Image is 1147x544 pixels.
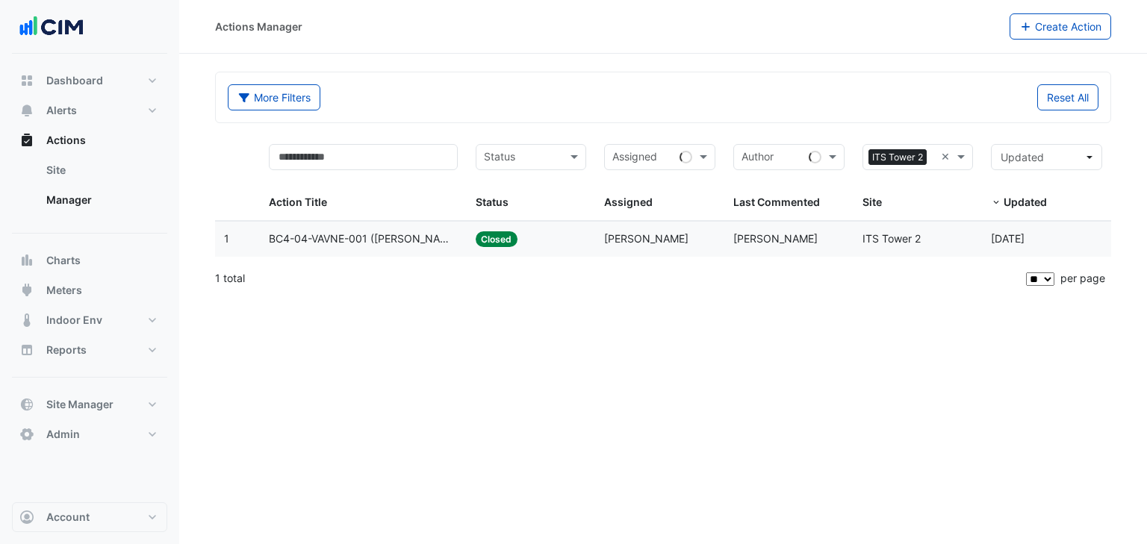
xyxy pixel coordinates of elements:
button: Account [12,502,167,532]
span: 1 [224,232,229,245]
span: Closed [476,231,518,247]
span: per page [1060,272,1105,284]
span: Site Manager [46,397,114,412]
div: Actions [12,155,167,221]
span: Updated [1001,151,1044,163]
button: Updated [991,144,1102,170]
a: Manager [34,185,167,215]
span: Updated [1004,196,1047,208]
app-icon: Dashboard [19,73,34,88]
span: Actions [46,133,86,148]
button: Reports [12,335,167,365]
img: Company Logo [18,12,85,42]
span: ITS Tower 2 [862,232,921,245]
app-icon: Charts [19,253,34,268]
a: Site [34,155,167,185]
button: Reset All [1037,84,1098,110]
span: Admin [46,427,80,442]
button: Admin [12,419,167,449]
span: Clear [941,148,954,166]
span: Indoor Env [46,313,102,328]
div: 1 total [215,260,1023,297]
button: Create Action [1010,13,1112,40]
span: 2025-07-02T13:05:44.704 [991,232,1025,245]
span: [PERSON_NAME] [733,232,818,245]
button: Alerts [12,96,167,125]
button: Meters [12,275,167,305]
span: Dashboard [46,73,103,88]
button: Actions [12,125,167,155]
span: Last Commented [733,196,820,208]
app-icon: Indoor Env [19,313,34,328]
button: Indoor Env [12,305,167,335]
app-icon: Alerts [19,103,34,118]
span: Reports [46,343,87,357]
span: [PERSON_NAME] [604,232,688,245]
button: Site Manager [12,390,167,419]
button: Charts [12,246,167,275]
span: Alerts [46,103,77,118]
span: ITS Tower 2 [868,149,927,166]
button: Dashboard [12,66,167,96]
span: Status [476,196,509,208]
span: Action Title [269,196,327,208]
div: Actions Manager [215,19,302,34]
span: Meters [46,283,82,298]
span: Site [862,196,882,208]
span: Account [46,510,90,525]
app-icon: Meters [19,283,34,298]
span: Assigned [604,196,653,208]
span: BC4-04-VAVNE-001 ([PERSON_NAME] IE) - Review Critical Sensor Outside Range [269,231,457,248]
app-icon: Admin [19,427,34,442]
app-icon: Site Manager [19,397,34,412]
app-icon: Reports [19,343,34,357]
app-icon: Actions [19,133,34,148]
span: Charts [46,253,81,268]
button: More Filters [228,84,320,110]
